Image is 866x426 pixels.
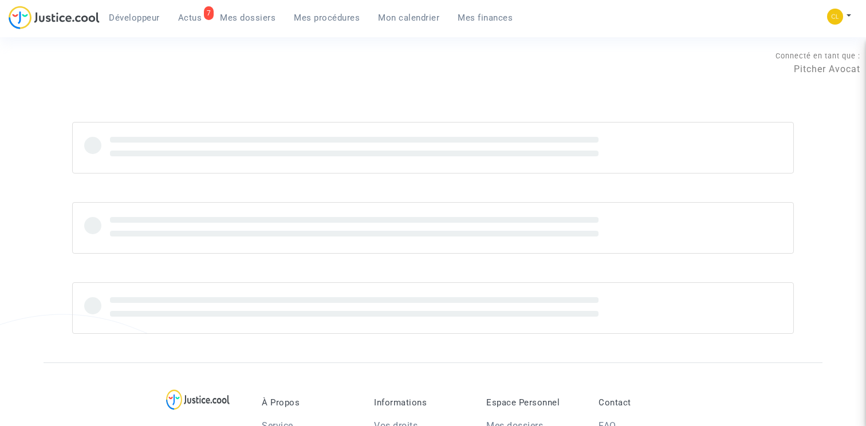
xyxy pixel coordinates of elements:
p: Contact [599,397,694,408]
span: Développeur [109,13,160,23]
a: Mes dossiers [211,9,285,26]
span: Connecté en tant que : [776,52,860,60]
img: logo-lg.svg [166,389,230,410]
span: Mon calendrier [378,13,439,23]
div: 7 [204,6,214,20]
img: jc-logo.svg [9,6,100,29]
a: 7Actus [169,9,211,26]
span: Mes procédures [294,13,360,23]
p: Espace Personnel [486,397,581,408]
span: Mes dossiers [220,13,275,23]
a: Mon calendrier [369,9,448,26]
span: Mes finances [458,13,513,23]
a: Développeur [100,9,169,26]
img: f0b917ab549025eb3af43f3c4438ad5d [827,9,843,25]
a: Mes procédures [285,9,369,26]
a: Mes finances [448,9,522,26]
p: À Propos [262,397,357,408]
p: Informations [374,397,469,408]
span: Actus [178,13,202,23]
